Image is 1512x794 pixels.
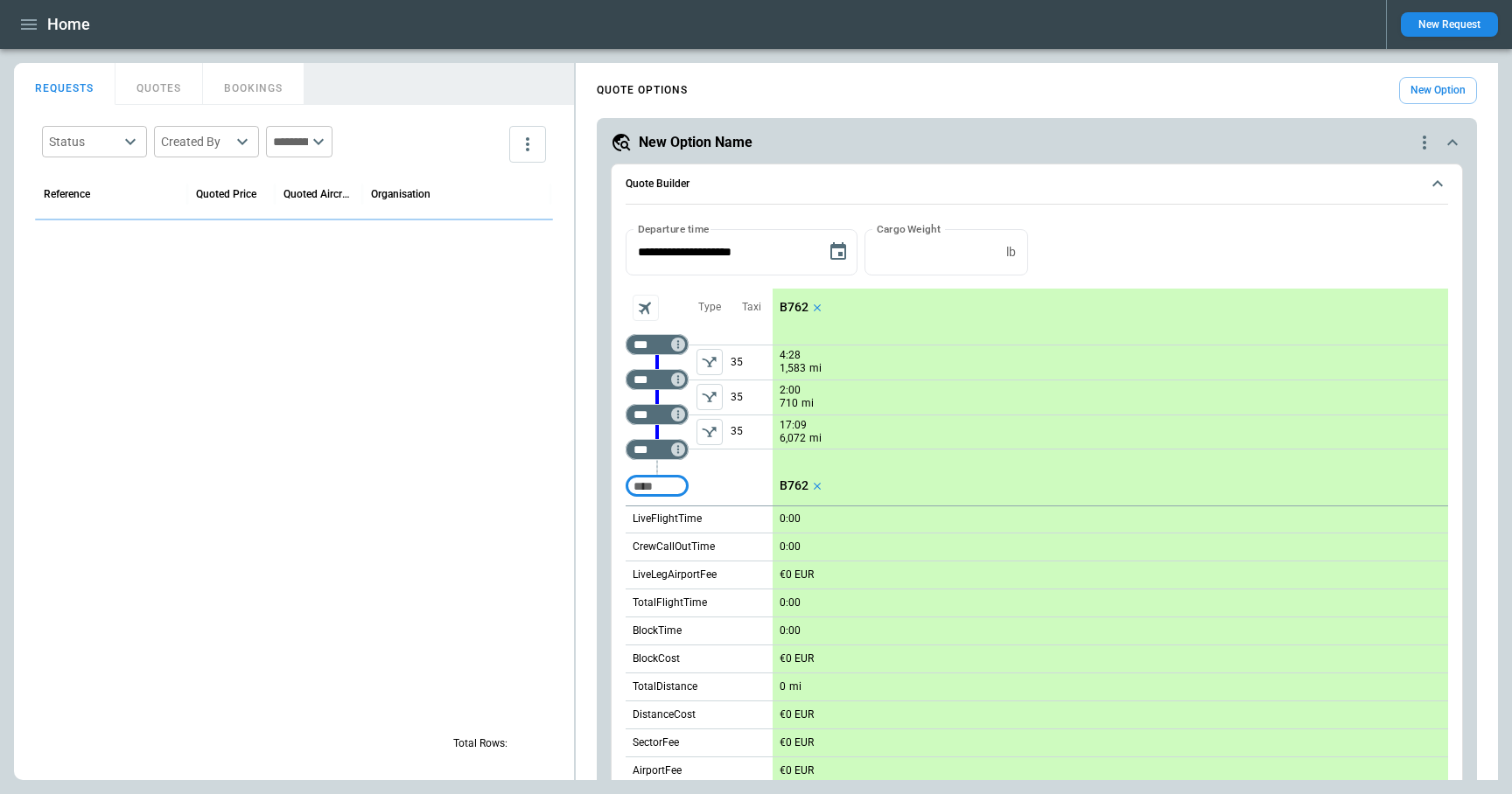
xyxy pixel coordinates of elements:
p: BlockTime [633,623,682,638]
button: REQUESTS [14,63,115,105]
p: 35 [731,380,773,414]
p: €0 EUR [780,652,814,665]
div: Too short [626,439,689,460]
p: Type [698,300,721,315]
p: 0 [780,680,786,693]
p: €0 EUR [780,568,814,582]
p: BlockCost [633,651,680,666]
p: AirportFee [633,763,682,778]
p: 35 [731,415,773,449]
button: New Request [1401,12,1498,37]
button: Quote Builder [626,164,1448,205]
div: Too short [626,404,689,425]
p: lb [1006,245,1016,260]
button: New Option [1399,77,1477,104]
p: TotalFlightTime [633,595,707,610]
p: 17:09 [780,419,807,432]
h4: QUOTE OPTIONS [597,87,688,94]
h5: New Option Name [639,133,752,152]
p: Total Rows: [453,736,507,751]
p: Taxi [742,300,761,315]
p: 0:00 [780,540,801,554]
button: BOOKINGS [203,63,304,105]
button: left aligned [696,349,723,375]
p: 1,583 [780,361,806,376]
p: 710 [780,396,798,411]
p: mi [809,361,822,376]
button: left aligned [696,419,723,445]
div: quote-option-actions [1414,132,1435,153]
p: mi [809,431,822,446]
p: 35 [731,345,773,380]
label: Cargo Weight [877,221,941,236]
p: TotalDistance [633,679,697,694]
p: mi [801,396,814,411]
button: QUOTES [115,63,203,105]
div: Organisation [371,188,430,200]
div: Quoted Aircraft [283,188,353,200]
p: LiveFlightTime [633,512,702,526]
button: New Option Namequote-option-actions [611,132,1463,153]
button: Choose date, selected date is Sep 30, 2025 [821,234,856,269]
span: Type of sector [696,384,723,410]
p: B762 [780,300,808,315]
p: DistanceCost [633,707,696,722]
button: more [509,126,546,163]
label: Departure time [638,221,710,236]
div: Too short [626,476,689,497]
p: 0:00 [780,596,801,609]
div: Status [49,133,119,150]
p: €0 EUR [780,736,814,749]
span: Aircraft selection [633,295,659,321]
p: SectorFee [633,735,679,750]
p: B762 [780,478,808,493]
h6: Quote Builder [626,178,689,190]
p: CrewCallOutTime [633,540,715,554]
p: €0 EUR [780,708,814,721]
p: 4:28 [780,349,801,362]
div: Reference [44,188,90,200]
p: 0:00 [780,624,801,637]
p: LiveLegAirportFee [633,568,717,582]
span: Type of sector [696,349,723,375]
p: 6,072 [780,431,806,446]
p: €0 EUR [780,764,814,777]
button: left aligned [696,384,723,410]
p: 0:00 [780,512,801,526]
div: Too short [626,334,689,355]
div: Quoted Price [196,188,256,200]
div: Created By [161,133,231,150]
div: Too short [626,369,689,390]
p: mi [789,679,801,694]
span: Type of sector [696,419,723,445]
p: 2:00 [780,384,801,397]
h1: Home [47,14,90,35]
